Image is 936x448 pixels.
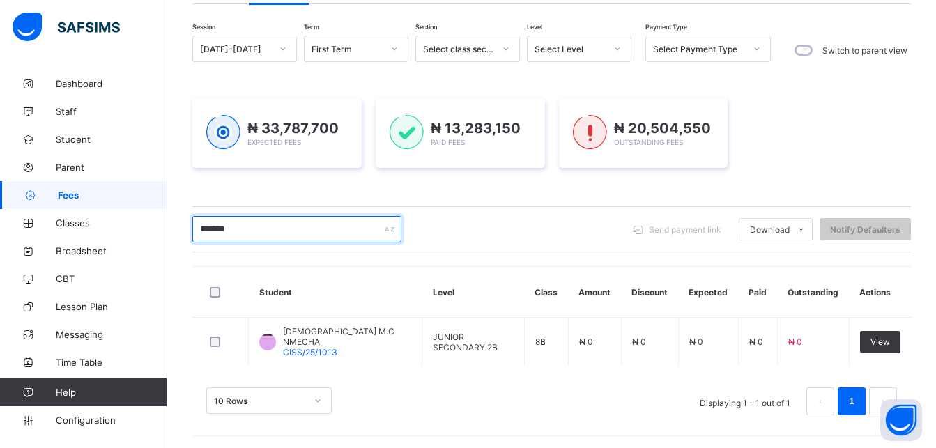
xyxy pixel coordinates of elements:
div: Select class section [423,44,494,54]
th: Paid [738,267,777,318]
span: Paid Fees [431,138,465,146]
th: Expected [678,267,738,318]
span: ₦ 13,283,150 [431,120,521,137]
li: 下一页 [869,387,897,415]
button: prev page [806,387,834,415]
img: expected-1.03dd87d44185fb6c27cc9b2570c10499.svg [206,115,240,150]
th: Level [422,267,525,318]
span: Download [750,224,790,235]
label: Switch to parent view [822,45,907,56]
span: Section [415,23,437,31]
span: ₦ 0 [749,337,763,347]
a: 1 [845,392,858,410]
span: CISS/25/1013 [283,347,337,357]
th: Discount [621,267,678,318]
img: outstanding-1.146d663e52f09953f639664a84e30106.svg [573,115,607,150]
span: ₦ 0 [689,337,703,347]
span: 8B [535,337,546,347]
span: Parent [56,162,167,173]
span: JUNIOR SECONDARY 2B [433,332,498,353]
div: Select Level [535,44,606,54]
span: Student [56,134,167,145]
div: 10 Rows [214,396,306,406]
span: View [870,337,890,347]
span: Dashboard [56,78,167,89]
img: paid-1.3eb1404cbcb1d3b736510a26bbfa3ccb.svg [390,115,424,150]
div: First Term [312,44,383,54]
th: Actions [849,267,911,318]
span: CBT [56,273,167,284]
span: Level [527,23,542,31]
span: [DEMOGRAPHIC_DATA] M.C NMECHA [283,326,411,347]
li: Displaying 1 - 1 out of 1 [689,387,801,415]
span: Messaging [56,329,167,340]
span: Staff [56,106,167,117]
span: Time Table [56,357,167,368]
span: Broadsheet [56,245,167,256]
div: [DATE]-[DATE] [200,44,271,54]
span: Expected Fees [247,138,301,146]
span: ₦ 0 [632,337,646,347]
span: Fees [58,190,167,201]
span: Term [304,23,319,31]
li: 上一页 [806,387,834,415]
span: Configuration [56,415,167,426]
span: Outstanding Fees [614,138,683,146]
th: Outstanding [777,267,849,318]
span: ₦ 0 [788,337,802,347]
span: Notify Defaulters [830,224,900,235]
span: Help [56,387,167,398]
span: Send payment link [649,224,721,235]
span: ₦ 20,504,550 [614,120,711,137]
img: safsims [13,13,120,42]
button: Open asap [880,399,922,441]
span: ₦ 33,787,700 [247,120,339,137]
span: Classes [56,217,167,229]
th: Student [249,267,422,318]
th: Class [524,267,568,318]
span: Lesson Plan [56,301,167,312]
li: 1 [838,387,866,415]
button: next page [869,387,897,415]
span: Session [192,23,215,31]
div: Select Payment Type [653,44,745,54]
span: ₦ 0 [579,337,593,347]
span: Payment Type [645,23,687,31]
th: Amount [568,267,621,318]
